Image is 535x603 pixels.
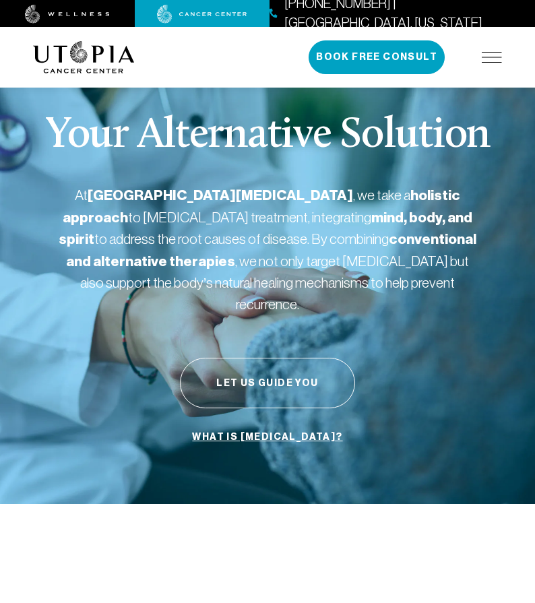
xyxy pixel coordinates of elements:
[45,115,490,158] p: Your Alternative Solution
[482,52,502,63] img: icon-hamburger
[180,358,355,408] button: Let Us Guide You
[33,41,135,73] img: logo
[157,5,247,24] img: cancer center
[309,40,445,74] button: Book Free Consult
[88,187,353,204] strong: [GEOGRAPHIC_DATA][MEDICAL_DATA]
[189,424,346,450] a: What is [MEDICAL_DATA]?
[66,230,476,270] strong: conventional and alternative therapies
[63,187,460,226] strong: holistic approach
[25,5,110,24] img: wellness
[59,185,476,315] p: At , we take a to [MEDICAL_DATA] treatment, integrating to address the root causes of disease. By...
